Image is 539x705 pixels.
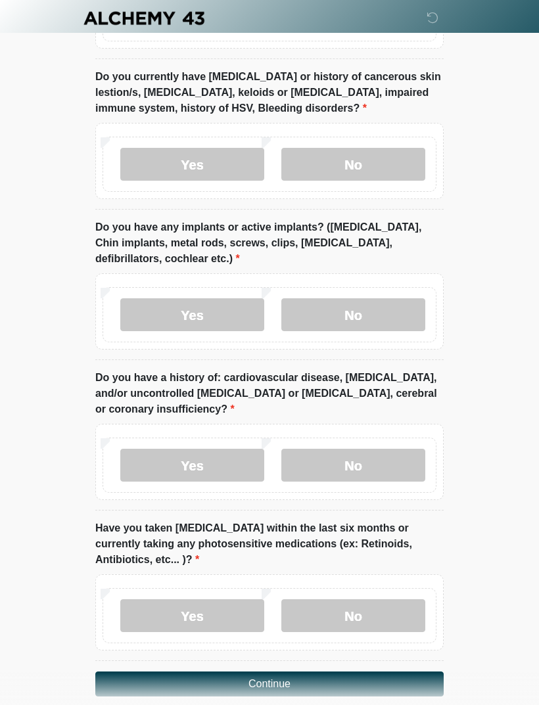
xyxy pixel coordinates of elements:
[120,148,264,181] label: Yes
[82,10,206,26] img: Alchemy 43 Logo
[281,449,425,482] label: No
[120,298,264,331] label: Yes
[281,599,425,632] label: No
[95,219,444,267] label: Do you have any implants or active implants? ([MEDICAL_DATA], Chin implants, metal rods, screws, ...
[95,370,444,417] label: Do you have a history of: cardiovascular disease, [MEDICAL_DATA], and/or uncontrolled [MEDICAL_DA...
[95,671,444,696] button: Continue
[120,449,264,482] label: Yes
[281,148,425,181] label: No
[120,599,264,632] label: Yes
[95,520,444,568] label: Have you taken [MEDICAL_DATA] within the last six months or currently taking any photosensitive m...
[281,298,425,331] label: No
[95,69,444,116] label: Do you currently have [MEDICAL_DATA] or history of cancerous skin lestion/s, [MEDICAL_DATA], kelo...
